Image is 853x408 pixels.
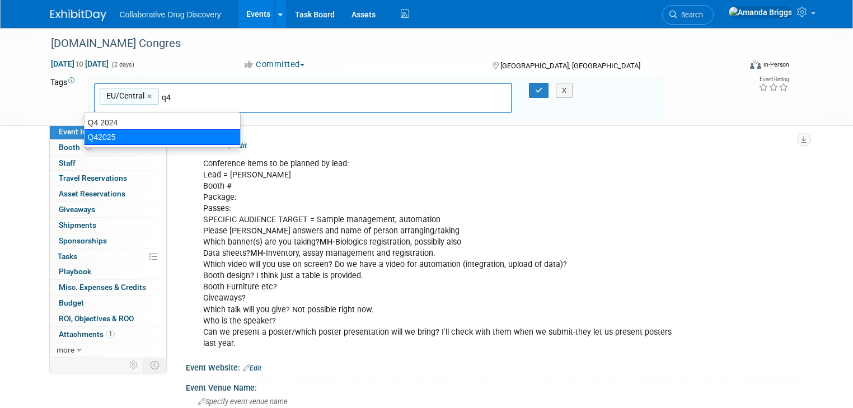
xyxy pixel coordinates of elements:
[143,358,166,372] td: Toggle Event Tabs
[50,296,166,311] a: Budget
[83,143,93,151] span: Booth not reserved yet
[111,61,134,68] span: (2 days)
[74,59,85,68] span: to
[50,202,166,217] a: Giveaways
[59,314,134,323] span: ROI, Objectives & ROO
[186,359,803,374] div: Event Website:
[120,10,221,19] span: Collaborative Drug Discovery
[162,92,318,103] input: Type tag and hit enter
[84,129,241,145] div: Q42025
[59,173,127,182] span: Travel Reservations
[50,59,109,69] span: [DATE] [DATE]
[662,5,714,25] a: Search
[104,90,144,101] span: EU/Central
[85,115,240,130] div: Q4 2024
[50,171,166,186] a: Travel Reservations
[50,140,166,155] a: Booth
[124,358,144,372] td: Personalize Event Tab Strip
[59,267,91,276] span: Playbook
[50,249,166,264] a: Tasks
[186,379,803,393] div: Event Venue Name:
[147,90,154,103] a: ×
[50,264,166,279] a: Playbook
[250,248,266,258] b: MH-
[728,6,793,18] img: Amanda Briggs
[59,205,95,214] span: Giveaways
[59,283,146,292] span: Misc. Expenses & Credits
[50,233,166,248] a: Sponsorships
[680,58,789,75] div: Event Format
[750,60,761,69] img: Format-Inperson.png
[239,59,309,71] button: Committed
[195,153,683,355] div: Conference items to be planned by lead: Lead = [PERSON_NAME] Booth # Package: Passes: SPECIFIC AU...
[50,156,166,171] a: Staff
[198,397,288,406] span: Specify event venue name
[320,237,335,247] b: MH-
[59,330,115,339] span: Attachments
[59,158,76,167] span: Staff
[186,137,803,151] div: Pod Notes:
[57,345,74,354] span: more
[243,364,261,372] a: Edit
[59,221,96,229] span: Shipments
[50,218,166,233] a: Shipments
[677,11,703,19] span: Search
[47,34,727,54] div: [DOMAIN_NAME] Congres
[59,143,93,152] span: Booth
[50,124,166,139] a: Event Information
[50,10,106,21] img: ExhibitDay
[50,186,166,201] a: Asset Reservations
[763,60,789,69] div: In-Person
[556,83,573,99] button: X
[59,127,121,136] span: Event Information
[106,330,115,338] span: 1
[50,280,166,295] a: Misc. Expenses & Credits
[50,343,166,358] a: more
[59,298,84,307] span: Budget
[58,252,77,261] span: Tasks
[50,77,78,120] td: Tags
[758,77,789,82] div: Event Rating
[50,327,166,342] a: Attachments1
[50,311,166,326] a: ROI, Objectives & ROO
[228,142,247,149] a: Edit
[500,62,640,70] span: [GEOGRAPHIC_DATA], [GEOGRAPHIC_DATA]
[59,236,107,245] span: Sponsorships
[59,189,125,198] span: Asset Reservations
